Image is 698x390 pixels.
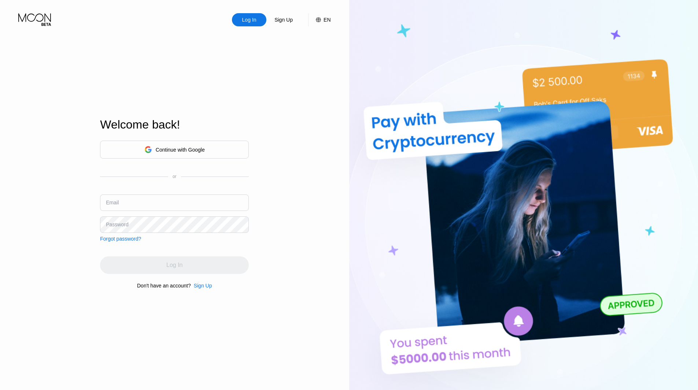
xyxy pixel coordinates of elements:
[274,16,293,23] div: Sign Up
[100,236,141,242] div: Forgot password?
[137,283,191,289] div: Don't have an account?
[100,141,249,159] div: Continue with Google
[173,174,177,179] div: or
[241,16,257,23] div: Log In
[191,283,212,289] div: Sign Up
[194,283,212,289] div: Sign Up
[100,118,249,131] div: Welcome back!
[308,13,330,26] div: EN
[106,222,128,227] div: Password
[156,147,205,153] div: Continue with Google
[324,17,330,23] div: EN
[232,13,266,26] div: Log In
[266,13,301,26] div: Sign Up
[106,200,119,205] div: Email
